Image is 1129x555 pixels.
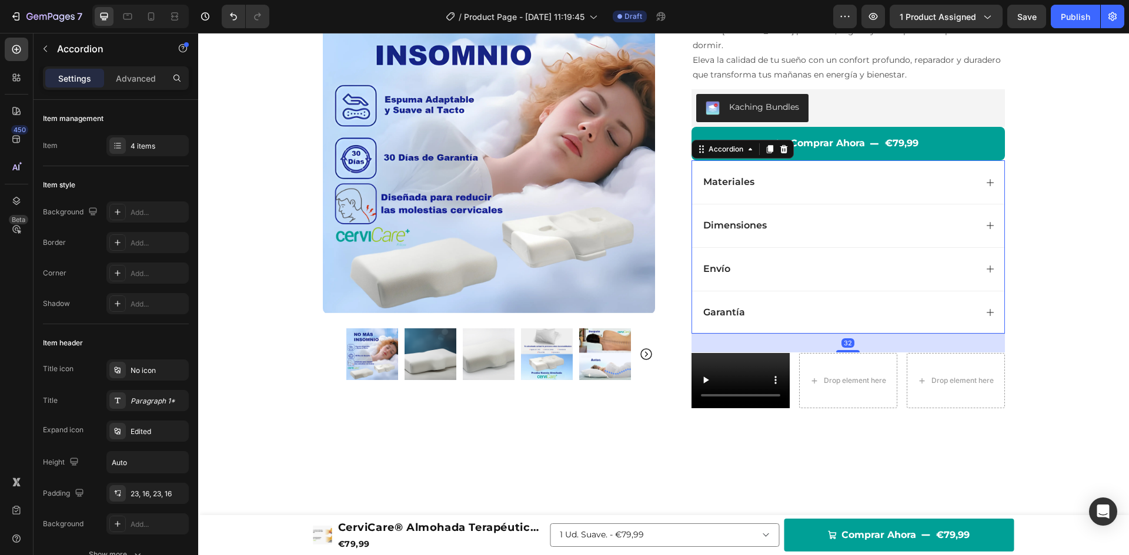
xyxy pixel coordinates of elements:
[624,11,642,22] span: Draft
[459,11,462,23] span: /
[43,113,103,124] div: Item management
[198,33,1129,555] iframe: Design area
[495,20,806,49] p: Eleva la calidad de tu sueño con un confort profundo, reparador y duradero que transforma tus mañ...
[464,11,584,23] span: Product Page - [DATE] 11:19:45
[503,272,549,288] div: Rich Text Editor. Editing area: main
[507,68,522,82] img: KachingBundles.png
[1089,497,1117,526] div: Open Intercom Messenger
[43,519,83,529] div: Background
[43,364,74,374] div: Title icon
[1061,11,1090,23] div: Publish
[57,42,157,56] p: Accordion
[131,519,186,530] div: Add...
[43,237,66,248] div: Border
[43,395,58,406] div: Title
[5,5,88,28] button: 7
[11,125,28,134] div: 450
[643,494,718,511] div: Comprar Ahora
[131,489,186,499] div: 23, 16, 23, 16
[493,94,807,127] button: Comprar Ahora
[643,305,656,315] div: 32
[505,187,569,199] p: Dimensiones
[503,228,534,244] div: Rich Text Editor. Editing area: main
[441,314,455,328] button: Carousel Next Arrow
[900,11,976,23] span: 1 product assigned
[131,207,186,218] div: Add...
[116,72,156,85] p: Advanced
[505,274,547,286] p: Garantía
[9,215,28,224] div: Beta
[265,295,316,347] img: Nuestra almohada CerviCare Cervicare
[43,338,83,348] div: Item header
[131,141,186,152] div: 4 items
[131,299,186,310] div: Add...
[131,365,186,376] div: No icon
[592,102,667,119] div: Comprar Ahora
[131,268,186,279] div: Add...
[1051,5,1100,28] button: Publish
[43,425,83,435] div: Expand icon
[43,486,86,502] div: Padding
[77,9,82,23] p: 7
[131,426,186,437] div: Edited
[43,268,66,278] div: Corner
[131,396,186,406] div: Paragraph 1*
[1007,5,1046,28] button: Save
[148,295,200,347] img: Nuestra almohada CerviCare Cervicare
[43,298,70,309] div: Shadow
[508,111,547,122] div: Accordion
[531,68,601,80] div: Kaching Bundles
[43,455,81,470] div: Height
[131,238,186,248] div: Add...
[498,61,610,89] button: Kaching Bundles
[43,140,58,151] div: Item
[505,230,532,243] p: Envío
[890,5,1003,28] button: 1 product assigned
[503,185,570,201] div: Rich Text Editor. Editing area: main
[1017,12,1037,22] span: Save
[107,452,188,473] input: Auto
[586,486,816,519] button: Comprar Ahora
[58,72,91,85] p: Settings
[43,204,100,220] div: Background
[503,142,558,157] div: Rich Text Editor. Editing area: main
[686,101,722,120] div: €79,99
[222,5,269,28] div: Undo/Redo
[493,320,592,375] video: Video
[43,180,75,190] div: Item style
[737,493,773,512] div: €79,99
[733,343,796,352] div: Drop element here
[323,295,375,347] img: Nuestra almohada CerviCare Cervicare
[381,295,433,347] img: Nuestra almohada CerviCare Cervicare
[505,143,556,156] p: Materiales
[626,343,688,352] div: Drop element here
